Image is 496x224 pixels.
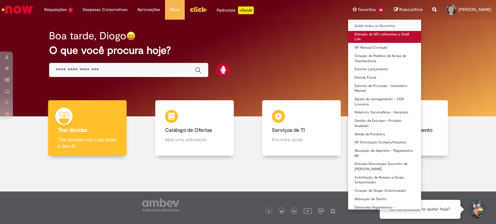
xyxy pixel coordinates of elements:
[1,3,34,16] img: ServiceNow
[348,109,421,116] a: Relatório ServiceNow – Variáveis
[348,196,421,203] a: Alteração de Gestor
[348,147,421,159] a: Alocação de depósito - Pagamentos BR
[348,174,421,186] a: Solicitação de Acesso a Grupo Solucionador
[348,31,421,43] a: Emissão de NFs referentes a Shelf Life
[83,6,128,13] span: Despesas Corporativas
[348,74,421,81] a: Dúvida Fiscal
[58,127,87,133] b: Tirar dúvidas
[318,208,324,214] img: logo_footer_workplace.png
[141,100,248,156] a: Catálogo de Ofertas Abra uma solicitação
[348,117,421,129] a: Gestão de Estoque – Produto Acabado
[49,30,126,42] h2: Boa tarde, Diogo
[280,210,283,213] img: logo_footer_twitter.png
[217,6,254,14] div: Padroniza
[358,6,376,13] span: Favoritos
[399,6,423,13] span: Rascunhos
[137,6,160,13] span: Aprovações
[348,44,421,51] a: NF Manual Correção
[348,53,421,64] a: Criação de Pedidos de Notas de Transferência
[165,127,212,133] b: Catálogo de Ofertas
[348,131,421,138] a: Venda de Produtos
[238,6,254,14] p: +GenAi
[68,7,73,13] span: 1
[394,7,423,13] a: Rascunhos
[170,6,180,13] span: More
[348,66,421,73] a: Estorno Lançamento
[58,136,117,149] p: Tirar dúvidas com Lupi Assist e Gen Ai
[272,127,305,133] b: Serviços de TI
[348,139,421,146] a: NF Devolução Compra/Insumos
[142,199,179,211] img: logo_footer_ambev_rotulo_gray.png
[348,19,421,210] ul: Favoritos
[34,100,141,156] a: Tirar dúvidas Tirar dúvidas com Lupi Assist e Gen Ai
[348,204,421,216] a: Demandas Pagamentos - Marketplace Bees
[272,136,331,143] p: Encontre ajuda
[467,200,486,219] button: Iniciar Conversa de Suporte
[330,208,336,214] img: logo_footer_naosei.png
[348,23,421,30] a: Exibir todos os Favoritos
[377,7,384,13] span: 35
[348,187,421,194] a: Criação de Grupo Solucionador
[380,200,460,219] div: Oi, como posso te ajudar hoje?
[126,31,136,41] img: happy-face.png
[190,5,207,14] img: click_logo_yellow_360x200.png
[379,127,432,133] b: Base de Conhecimento
[348,96,421,108] a: Ajuste de carregamento - CDR Louveira
[44,6,67,13] span: Requisições
[267,210,271,213] img: logo_footer_facebook.png
[304,207,312,215] img: logo_footer_youtube.png
[49,45,447,56] h2: O que você procura hoje?
[293,209,296,213] img: logo_footer_linkedin.png
[348,161,421,172] a: Emissão/Devolução Encontro de [PERSON_NAME]
[348,83,421,94] a: Estorno de Provisão - Inventário Mensal
[165,136,224,143] p: Abra uma solicitação
[459,7,491,12] span: [PERSON_NAME]
[248,100,355,156] a: Serviços de TI Encontre ajuda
